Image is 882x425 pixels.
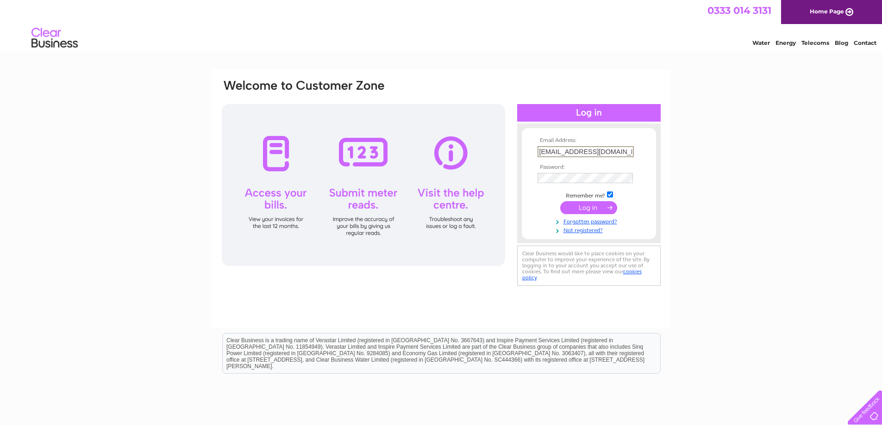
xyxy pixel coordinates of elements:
[752,39,770,46] a: Water
[776,39,796,46] a: Energy
[535,164,643,171] th: Password:
[535,190,643,199] td: Remember me?
[560,201,617,214] input: Submit
[31,24,78,52] img: logo.png
[801,39,829,46] a: Telecoms
[707,5,771,16] a: 0333 014 3131
[538,225,643,234] a: Not registered?
[854,39,876,46] a: Contact
[522,268,642,281] a: cookies policy
[538,216,643,225] a: Forgotten password?
[535,137,643,144] th: Email Address:
[223,5,660,45] div: Clear Business is a trading name of Verastar Limited (registered in [GEOGRAPHIC_DATA] No. 3667643...
[835,39,848,46] a: Blog
[517,246,661,286] div: Clear Business would like to place cookies on your computer to improve your experience of the sit...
